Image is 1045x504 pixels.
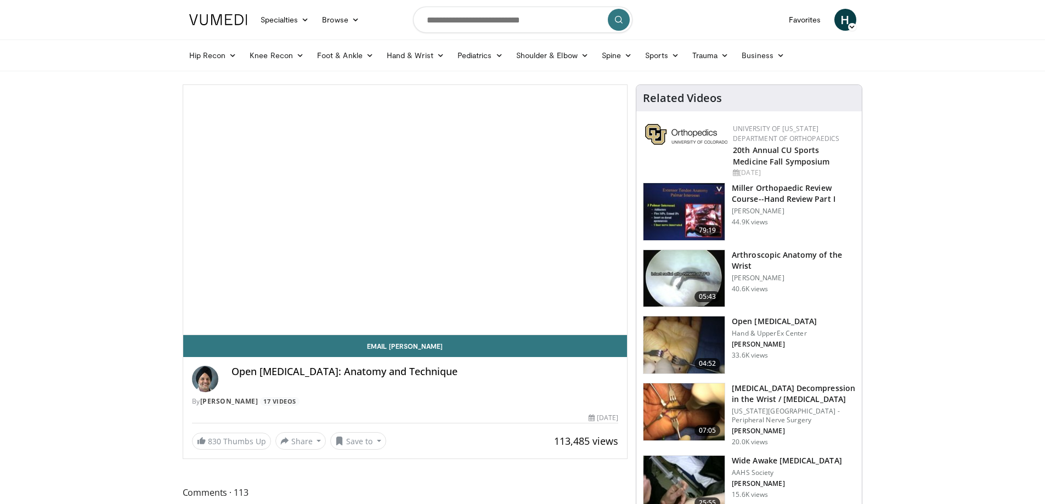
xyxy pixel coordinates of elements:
video-js: Video Player [183,85,628,335]
p: 15.6K views [732,490,768,499]
img: miller_1.png.150x105_q85_crop-smart_upscale.jpg [643,183,725,240]
p: [PERSON_NAME] [732,274,855,282]
a: Foot & Ankle [310,44,380,66]
p: Hand & UpperEx Center [732,329,817,338]
div: [DATE] [733,168,853,178]
span: Comments 113 [183,485,628,500]
span: 05:43 [694,291,721,302]
a: [PERSON_NAME] [200,397,258,406]
input: Search topics, interventions [413,7,632,33]
a: Knee Recon [243,44,310,66]
button: Save to [330,432,386,450]
a: 830 Thumbs Up [192,433,271,450]
span: 830 [208,436,221,446]
h3: Wide Awake [MEDICAL_DATA] [732,455,842,466]
a: 07:05 [MEDICAL_DATA] Decompression in the Wrist / [MEDICAL_DATA] [US_STATE][GEOGRAPHIC_DATA] - Pe... [643,383,855,446]
h3: Miller Orthopaedic Review Course--Hand Review Part I [732,183,855,205]
p: [PERSON_NAME] [732,427,855,435]
h4: Related Videos [643,92,722,105]
h4: Open [MEDICAL_DATA]: Anatomy and Technique [231,366,619,378]
a: 17 Videos [260,397,300,406]
span: 113,485 views [554,434,618,448]
img: VuMedi Logo [189,14,247,25]
img: 54315_0000_3.png.150x105_q85_crop-smart_upscale.jpg [643,316,725,373]
a: 05:43 Arthroscopic Anatomy of the Wrist [PERSON_NAME] 40.6K views [643,250,855,308]
a: Trauma [686,44,736,66]
button: Share [275,432,326,450]
a: H [834,9,856,31]
p: 40.6K views [732,285,768,293]
a: 79:19 Miller Orthopaedic Review Course--Hand Review Part I [PERSON_NAME] 44.9K views [643,183,855,241]
img: 80b671cc-e6c2-4c30-b4fd-e019560497a8.150x105_q85_crop-smart_upscale.jpg [643,383,725,440]
a: Business [735,44,791,66]
p: [US_STATE][GEOGRAPHIC_DATA] - Peripheral Nerve Surgery [732,407,855,424]
p: AAHS Society [732,468,842,477]
a: Shoulder & Elbow [510,44,595,66]
p: [PERSON_NAME] [732,340,817,349]
h3: Arthroscopic Anatomy of the Wrist [732,250,855,271]
a: Favorites [782,9,828,31]
h3: Open [MEDICAL_DATA] [732,316,817,327]
a: Hip Recon [183,44,244,66]
a: 20th Annual CU Sports Medicine Fall Symposium [733,145,829,167]
a: University of [US_STATE] Department of Orthopaedics [733,124,839,143]
p: [PERSON_NAME] [732,479,842,488]
img: 355603a8-37da-49b6-856f-e00d7e9307d3.png.150x105_q85_autocrop_double_scale_upscale_version-0.2.png [645,124,727,145]
div: [DATE] [589,413,618,423]
a: Specialties [254,9,316,31]
p: [PERSON_NAME] [732,207,855,216]
h3: [MEDICAL_DATA] Decompression in the Wrist / [MEDICAL_DATA] [732,383,855,405]
a: Pediatrics [451,44,510,66]
a: Hand & Wrist [380,44,451,66]
p: 20.0K views [732,438,768,446]
span: 79:19 [694,225,721,236]
img: a6f1be81-36ec-4e38-ae6b-7e5798b3883c.150x105_q85_crop-smart_upscale.jpg [643,250,725,307]
span: 04:52 [694,358,721,369]
p: 33.6K views [732,351,768,360]
div: By [192,397,619,406]
a: Browse [315,9,366,31]
span: 07:05 [694,425,721,436]
p: 44.9K views [732,218,768,226]
a: Spine [595,44,639,66]
img: Avatar [192,366,218,392]
a: 04:52 Open [MEDICAL_DATA] Hand & UpperEx Center [PERSON_NAME] 33.6K views [643,316,855,374]
a: Sports [639,44,686,66]
a: Email [PERSON_NAME] [183,335,628,357]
